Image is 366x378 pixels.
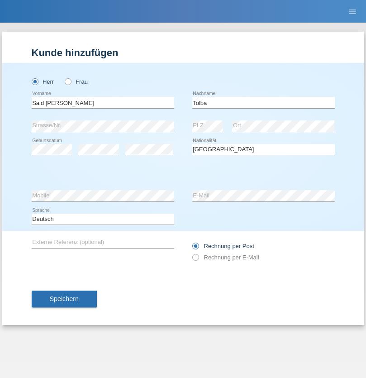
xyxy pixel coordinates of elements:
input: Rechnung per E-Mail [192,254,198,265]
input: Frau [65,78,71,84]
button: Speichern [32,291,97,308]
input: Herr [32,78,38,84]
span: Speichern [50,295,79,302]
label: Frau [65,78,88,85]
a: menu [343,9,361,14]
label: Rechnung per E-Mail [192,254,259,261]
label: Herr [32,78,54,85]
label: Rechnung per Post [192,243,254,249]
h1: Kunde hinzufügen [32,47,335,58]
input: Rechnung per Post [192,243,198,254]
i: menu [348,7,357,16]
